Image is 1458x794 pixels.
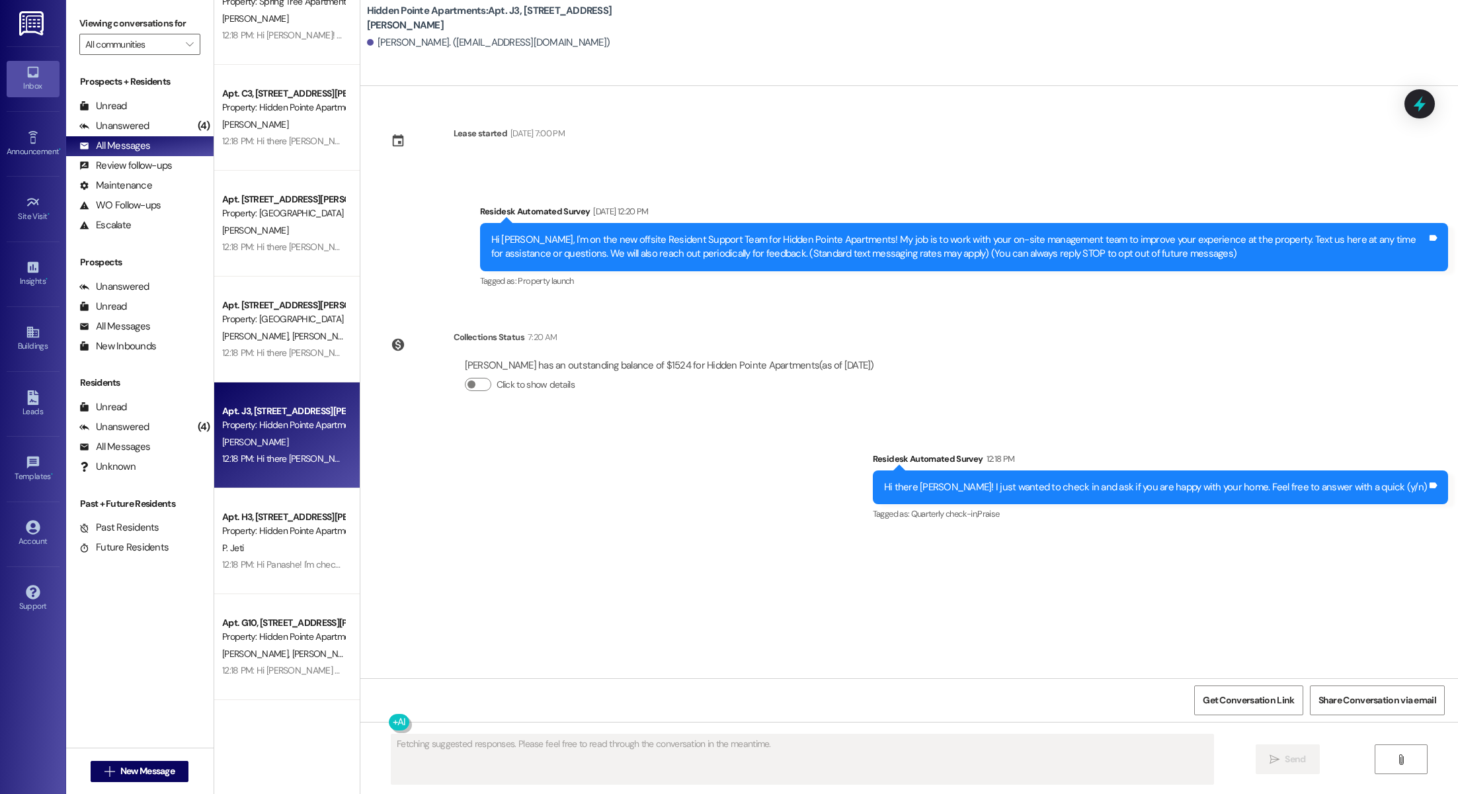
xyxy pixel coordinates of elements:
[91,761,188,782] button: New Message
[1318,693,1436,707] span: Share Conversation via email
[79,521,159,535] div: Past Residents
[222,312,344,326] div: Property: [GEOGRAPHIC_DATA]
[79,139,150,153] div: All Messages
[367,36,610,50] div: [PERSON_NAME]. ([EMAIL_ADDRESS][DOMAIN_NAME])
[79,13,200,34] label: Viewing conversations for
[7,516,60,552] a: Account
[7,581,60,617] a: Support
[79,280,149,294] div: Unanswered
[79,339,156,353] div: New Inbounds
[79,320,150,333] div: All Messages
[48,210,50,219] span: •
[222,524,344,538] div: Property: Hidden Pointe Apartments
[1310,685,1445,715] button: Share Conversation via email
[66,75,214,89] div: Prospects + Residents
[222,101,344,114] div: Property: Hidden Pointe Apartments
[524,330,557,344] div: 7:20 AM
[222,298,344,312] div: Apt. [STREET_ADDRESS][PERSON_NAME]
[391,734,1213,784] textarea: Fetching suggested responses. Please feel free to read through the conversation in the meantime.
[222,510,344,524] div: Apt. H3, [STREET_ADDRESS][PERSON_NAME]
[873,504,1448,523] div: Tagged as:
[518,275,573,287] span: Property launch
[222,453,755,464] div: 12:18 PM: Hi there [PERSON_NAME]! I just wanted to check in and ask if you are happy with your ho...
[222,224,288,236] span: [PERSON_NAME]
[79,460,136,474] div: Unknown
[7,256,60,292] a: Insights •
[465,359,874,373] div: [PERSON_NAME] has an outstanding balance of $1524 for Hidden Pointe Apartments (as of [DATE])
[222,630,344,644] div: Property: Hidden Pointe Apartments
[79,440,150,454] div: All Messages
[222,404,344,418] div: Apt. J3, [STREET_ADDRESS][PERSON_NAME]
[222,193,344,206] div: Apt. [STREET_ADDRESS][PERSON_NAME]
[85,34,179,55] input: All communities
[367,4,631,32] b: Hidden Pointe Apartments: Apt. J3, [STREET_ADDRESS][PERSON_NAME]
[1285,752,1305,766] span: Send
[222,206,344,220] div: Property: [GEOGRAPHIC_DATA]
[79,99,127,113] div: Unread
[7,191,60,227] a: Site Visit •
[222,616,344,630] div: Apt. G10, [STREET_ADDRESS][PERSON_NAME]
[79,119,149,133] div: Unanswered
[7,61,60,97] a: Inbox
[222,13,288,24] span: [PERSON_NAME]
[7,321,60,357] a: Buildings
[79,179,152,193] div: Maintenance
[59,145,61,154] span: •
[454,330,524,344] div: Collections Status
[222,436,288,448] span: [PERSON_NAME]
[1270,754,1279,765] i: 
[292,330,358,342] span: [PERSON_NAME]
[480,204,1448,223] div: Residesk Automated Survey
[222,542,243,554] span: P. Jeti
[222,87,344,101] div: Apt. C3, [STREET_ADDRESS][PERSON_NAME]
[104,766,114,777] i: 
[497,378,575,392] label: Click to show details
[79,198,161,212] div: WO Follow-ups
[79,159,172,173] div: Review follow-ups
[66,376,214,390] div: Residents
[507,126,565,140] div: [DATE] 7:00 PM
[194,116,214,136] div: (4)
[1396,754,1406,765] i: 
[79,400,127,414] div: Unread
[120,764,175,778] span: New Message
[911,508,978,519] span: Quarterly check-in ,
[79,541,169,554] div: Future Residents
[79,420,149,434] div: Unanswered
[51,470,53,479] span: •
[491,233,1427,261] div: Hi [PERSON_NAME], I'm on the new offsite Resident Support Team for Hidden Pointe Apartments! My j...
[222,330,292,342] span: [PERSON_NAME]
[7,451,60,487] a: Templates •
[1194,685,1303,715] button: Get Conversation Link
[1203,693,1294,707] span: Get Conversation Link
[222,558,1091,570] div: 12:18 PM: Hi Panashe! I'm checking in on your latest work order (Front door needs weather strip, ...
[222,347,840,359] div: 12:18 PM: Hi there [PERSON_NAME] and [PERSON_NAME]! I just wanted to check in and ask if you are ...
[454,126,508,140] div: Lease started
[7,386,60,422] a: Leads
[884,480,1427,494] div: Hi there [PERSON_NAME]! I just wanted to check in and ask if you are happy with your home. Feel f...
[222,664,1197,676] div: 12:18 PM: Hi [PERSON_NAME] and [PERSON_NAME]! We're so glad you chose Hidden Pointe Apartments! W...
[222,135,755,147] div: 12:18 PM: Hi there [PERSON_NAME]! I just wanted to check in and ask if you are happy with your ho...
[46,275,48,284] span: •
[222,118,288,130] span: [PERSON_NAME]
[1256,744,1320,774] button: Send
[222,418,344,432] div: Property: Hidden Pointe Apartments
[292,648,358,660] span: [PERSON_NAME]
[222,648,292,660] span: [PERSON_NAME]
[79,218,131,232] div: Escalate
[222,29,1329,41] div: 12:18 PM: Hi [PERSON_NAME]! We're so glad you chose Spring Tree Apartments! We would love to impr...
[66,497,214,511] div: Past + Future Residents
[977,508,999,519] span: Praise
[66,255,214,269] div: Prospects
[590,204,648,218] div: [DATE] 12:20 PM
[983,452,1015,466] div: 12:18 PM
[194,417,214,437] div: (4)
[222,241,755,253] div: 12:18 PM: Hi there [PERSON_NAME]! I just wanted to check in and ask if you are happy with your ho...
[19,11,46,36] img: ResiDesk Logo
[79,300,127,314] div: Unread
[873,452,1448,470] div: Residesk Automated Survey
[186,39,193,50] i: 
[480,271,1448,290] div: Tagged as:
